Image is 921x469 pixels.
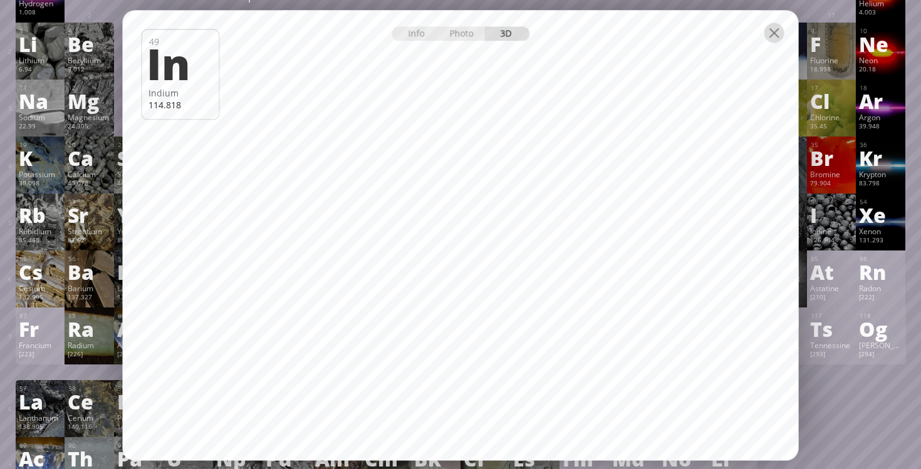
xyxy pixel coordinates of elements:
div: Scandium [117,169,160,179]
div: F [810,34,853,54]
div: 53 [811,198,853,206]
div: 83.798 [859,179,902,189]
div: 3 [19,27,62,35]
div: Potassium [19,169,62,179]
div: Ac [19,448,62,468]
div: [294] [859,350,902,360]
div: 117 [811,312,853,320]
div: Lanthanum [117,283,160,293]
div: Pr [117,391,160,411]
div: Am [315,448,358,468]
div: Photo [440,26,485,41]
div: [293] [810,350,853,360]
div: Cs [19,262,62,282]
div: Indium [148,87,213,99]
div: Ba [68,262,111,282]
div: 38 [68,198,111,206]
div: 88 [68,312,111,320]
div: I [810,205,853,225]
div: Astatine [810,283,853,293]
div: 44.956 [117,179,160,189]
div: Lr [711,448,754,468]
div: 24.305 [68,122,111,132]
div: Pu [266,448,309,468]
div: Bk [414,448,457,468]
div: 88.906 [117,236,160,246]
div: [226] [68,350,111,360]
div: 126.904 [810,236,853,246]
div: Cerium [68,413,111,423]
div: Xe [859,205,902,225]
div: Fr [19,319,62,339]
div: Magnesium [68,112,111,122]
div: 140.116 [68,423,111,433]
div: 132.905 [19,293,62,303]
div: Fluorine [810,55,853,65]
div: Radon [859,283,902,293]
div: Actinium [117,340,160,350]
div: Iodine [810,226,853,236]
div: [PERSON_NAME] [859,340,902,350]
div: Sc [117,148,160,168]
div: Neon [859,55,902,65]
div: 55 [19,255,62,263]
div: Ra [68,319,111,339]
div: La [117,262,160,282]
div: Ac [117,319,160,339]
div: 10 [860,27,902,35]
div: 138.905 [19,423,62,433]
div: 58 [68,384,111,393]
div: 89 [118,312,160,320]
div: 85 [811,255,853,263]
div: 1.008 [19,8,62,18]
div: Cf [464,448,507,468]
div: 39.948 [859,122,902,132]
div: 138.905 [117,293,160,303]
div: Praseodymium [117,413,160,423]
div: Sr [68,205,111,225]
div: Xenon [859,226,902,236]
div: 85.468 [19,236,62,246]
div: Y [117,205,160,225]
div: Cesium [19,283,62,293]
div: 91 [118,441,160,450]
div: 35.45 [810,122,853,132]
div: Es [513,448,556,468]
div: Lanthanum [19,413,62,423]
div: No [662,448,705,468]
div: 118 [860,312,902,320]
div: Beryllium [68,55,111,65]
div: 79.904 [810,179,853,189]
div: 9 [811,27,853,35]
div: 12 [68,84,111,92]
div: 19 [19,141,62,149]
div: Mg [68,91,111,111]
div: Ts [810,319,853,339]
div: 57 [19,384,62,393]
div: Calcium [68,169,111,179]
div: Kr [859,148,902,168]
div: 54 [860,198,902,206]
div: Br [810,148,853,168]
div: In [147,42,211,85]
div: 87.62 [68,236,111,246]
div: [223] [19,350,62,360]
div: 18 [860,84,902,92]
div: Be [68,34,111,54]
div: Th [68,448,111,468]
div: Lithium [19,55,62,65]
div: 90 [68,441,111,450]
div: Og [859,319,902,339]
div: Ne [859,34,902,54]
div: 21 [118,141,160,149]
div: Ar [859,91,902,111]
div: Ce [68,391,111,411]
div: Bromine [810,169,853,179]
div: [222] [859,293,902,303]
div: 20 [68,141,111,149]
div: 11 [19,84,62,92]
div: Barium [68,283,111,293]
div: Cl [810,91,853,111]
div: 18.998 [810,65,853,75]
div: Pa [117,448,160,468]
